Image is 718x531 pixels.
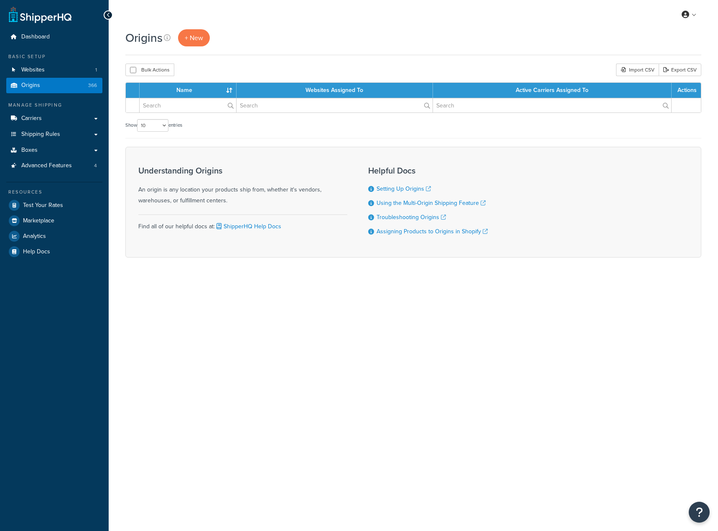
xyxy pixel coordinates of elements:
span: Dashboard [21,33,50,41]
a: Websites 1 [6,62,102,78]
span: Analytics [23,233,46,240]
a: ShipperHQ Help Docs [215,222,281,231]
h3: Helpful Docs [368,166,488,175]
span: 366 [88,82,97,89]
th: Active Carriers Assigned To [433,83,672,98]
a: + New [178,29,210,46]
span: Origins [21,82,40,89]
span: Help Docs [23,248,50,255]
a: Advanced Features 4 [6,158,102,174]
a: ShipperHQ Home [9,6,71,23]
span: Test Your Rates [23,202,63,209]
a: Assigning Products to Origins in Shopify [377,227,488,236]
li: Websites [6,62,102,78]
span: + New [185,33,203,43]
h3: Understanding Origins [138,166,347,175]
a: Marketplace [6,213,102,228]
a: Help Docs [6,244,102,259]
label: Show entries [125,119,182,132]
li: Advanced Features [6,158,102,174]
button: Open Resource Center [689,502,710,523]
div: Import CSV [616,64,659,76]
a: Shipping Rules [6,127,102,142]
a: Carriers [6,111,102,126]
span: Websites [21,66,45,74]
div: An origin is any location your products ship from, whether it's vendors, warehouses, or fulfillme... [138,166,347,206]
li: Origins [6,78,102,93]
h1: Origins [125,30,163,46]
input: Search [433,98,671,112]
a: Troubleshooting Origins [377,213,446,222]
a: Setting Up Origins [377,184,431,193]
a: Boxes [6,143,102,158]
input: Search [140,98,236,112]
div: Find all of our helpful docs at: [138,214,347,232]
a: Using the Multi-Origin Shipping Feature [377,199,486,207]
a: Origins 366 [6,78,102,93]
span: 4 [94,162,97,169]
input: Search [237,98,432,112]
span: Shipping Rules [21,131,60,138]
a: Export CSV [659,64,701,76]
span: Carriers [21,115,42,122]
button: Bulk Actions [125,64,174,76]
a: Analytics [6,229,102,244]
select: Showentries [137,119,168,132]
div: Basic Setup [6,53,102,60]
span: Marketplace [23,217,54,225]
div: Manage Shipping [6,102,102,109]
div: Resources [6,189,102,196]
span: 1 [95,66,97,74]
span: Boxes [21,147,38,154]
a: Dashboard [6,29,102,45]
a: Test Your Rates [6,198,102,213]
th: Name [140,83,237,98]
th: Actions [672,83,701,98]
span: Advanced Features [21,162,72,169]
th: Websites Assigned To [237,83,433,98]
